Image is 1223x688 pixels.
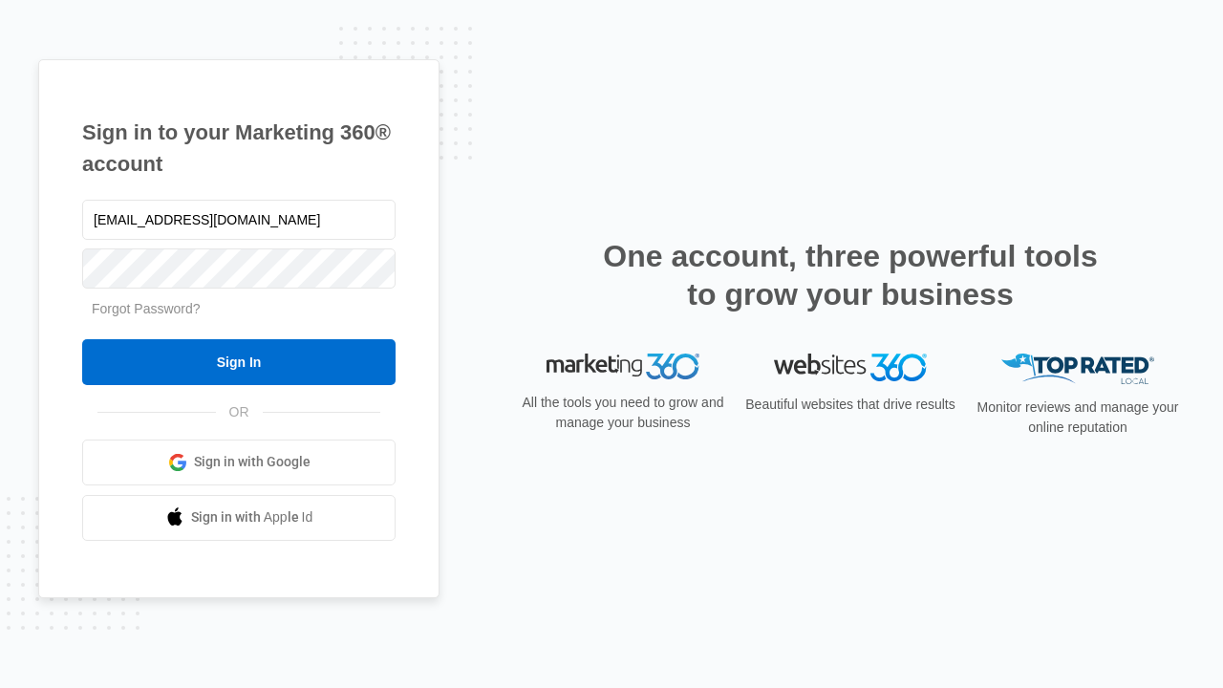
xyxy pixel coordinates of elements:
[82,200,396,240] input: Email
[216,402,263,422] span: OR
[191,507,313,527] span: Sign in with Apple Id
[774,354,927,381] img: Websites 360
[82,495,396,541] a: Sign in with Apple Id
[971,398,1185,438] p: Monitor reviews and manage your online reputation
[82,117,396,180] h1: Sign in to your Marketing 360® account
[516,393,730,433] p: All the tools you need to grow and manage your business
[92,301,201,316] a: Forgot Password?
[82,339,396,385] input: Sign In
[1001,354,1154,385] img: Top Rated Local
[743,395,957,415] p: Beautiful websites that drive results
[547,354,699,380] img: Marketing 360
[194,452,311,472] span: Sign in with Google
[82,440,396,485] a: Sign in with Google
[597,237,1104,313] h2: One account, three powerful tools to grow your business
